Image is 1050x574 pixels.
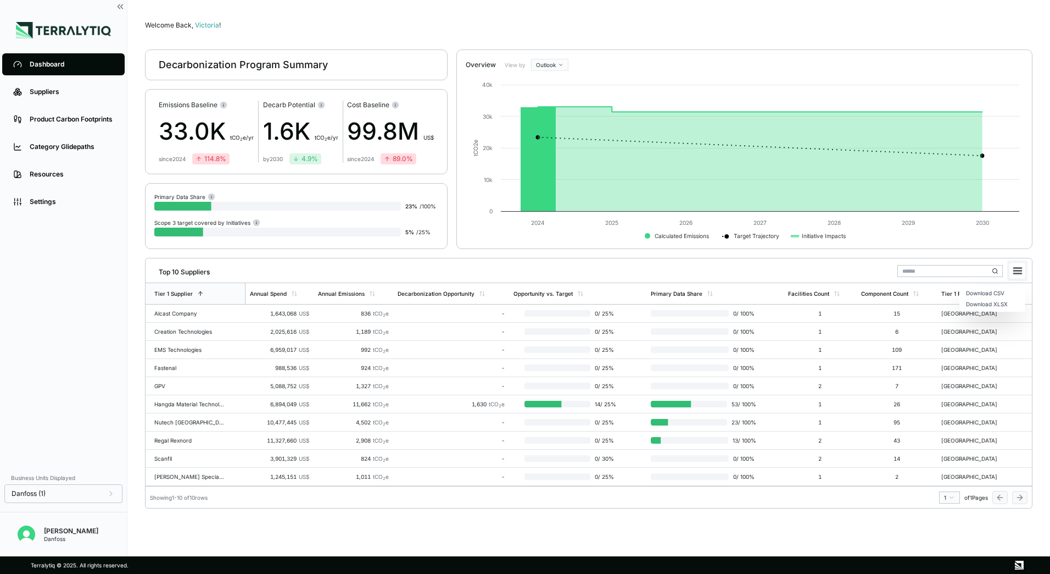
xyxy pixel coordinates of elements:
[590,419,619,426] span: 0 / 25 %
[605,219,618,226] text: 2025
[230,134,254,141] span: t CO e/yr
[347,114,434,149] div: 99.8M
[788,346,852,353] div: 1
[154,192,215,201] div: Primary Data Share
[679,219,692,226] text: 2026
[416,229,431,235] span: / 25 %
[373,473,389,480] span: tCO e
[941,328,1012,335] div: [GEOGRAPHIC_DATA]
[299,437,309,444] span: US$
[159,58,328,71] div: Decarbonization Program Summary
[472,143,479,146] tspan: 2
[383,367,386,372] sub: 2
[941,365,1012,371] div: [GEOGRAPHIC_DATA]
[150,263,210,277] div: Top 10 Suppliers
[250,346,309,353] div: 6,959,017
[13,521,40,548] button: Open user button
[398,346,505,353] div: -
[318,437,389,444] div: 2,908
[729,365,756,371] span: 0 / 100 %
[299,473,309,480] span: US$
[788,365,852,371] div: 1
[318,310,389,317] div: 836
[828,219,841,226] text: 2028
[383,458,386,463] sub: 2
[250,290,287,297] div: Annual Spend
[250,455,309,462] div: 3,901,329
[902,219,915,226] text: 2029
[299,383,309,389] span: US$
[590,383,619,389] span: 0 / 25 %
[962,288,1023,299] li: Download CSV
[154,419,225,426] div: Nutech [GEOGRAPHIC_DATA]
[30,60,114,69] div: Dashboard
[195,21,221,29] span: Victoria
[250,419,309,426] div: 10,477,445
[482,81,493,88] text: 40k
[250,401,309,407] div: 6,894,049
[250,437,309,444] div: 11,327,660
[250,383,309,389] div: 5,088,752
[941,310,1012,317] div: [GEOGRAPHIC_DATA]
[729,346,756,353] span: 0 / 100 %
[861,310,932,317] div: 15
[939,492,960,504] button: 1
[962,299,1023,310] li: Download XLSX
[727,401,756,407] span: 53 / 100 %
[196,154,226,163] div: 114.8 %
[150,494,208,501] div: Showing 1 - 10 of 10 rows
[318,419,389,426] div: 4,502
[16,22,111,38] img: Logo
[30,142,114,151] div: Category Glidepaths
[655,233,709,239] text: Calculated Emissions
[489,401,505,407] span: tCO e
[299,455,309,462] span: US$
[590,455,619,462] span: 0 / 30 %
[384,154,413,163] div: 89.0 %
[651,290,702,297] div: Primary Data Share
[489,208,493,214] text: 0
[861,419,932,426] div: 95
[263,101,338,109] div: Decarb Potential
[373,401,389,407] span: tCO e
[861,473,932,480] div: 2
[373,310,389,317] span: tCO e
[405,229,414,235] span: 5 %
[976,219,989,226] text: 2030
[466,60,496,69] div: Overview
[318,290,365,297] div: Annual Emissions
[405,203,417,209] span: 23 %
[941,473,1012,480] div: [GEOGRAPHIC_DATA]
[941,455,1012,462] div: [GEOGRAPHIC_DATA]
[383,422,386,427] sub: 2
[154,473,225,480] div: [PERSON_NAME] Specialty Company
[788,401,852,407] div: 1
[398,365,505,371] div: -
[318,328,389,335] div: 1,189
[788,310,852,317] div: 1
[590,437,619,444] span: 0 / 25 %
[398,310,505,317] div: -
[325,137,327,142] sub: 2
[299,401,309,407] span: US$
[483,113,493,120] text: 30k
[483,145,493,151] text: 20k
[154,310,225,317] div: Alcast Company
[590,310,619,317] span: 0 / 25 %
[44,536,98,542] div: Danfoss
[154,383,225,389] div: GPV
[861,401,932,407] div: 26
[484,176,493,183] text: 10k
[159,101,254,109] div: Emissions Baseline
[753,219,767,226] text: 2027
[154,346,225,353] div: EMS Technologies
[398,473,505,480] div: -
[398,383,505,389] div: -
[531,59,568,71] button: Outlook
[373,365,389,371] span: tCO e
[941,383,1012,389] div: [GEOGRAPHIC_DATA]
[318,455,389,462] div: 824
[590,473,619,480] span: 0 / 25 %
[12,489,46,498] span: Danfoss (1)
[398,401,505,407] div: 1,630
